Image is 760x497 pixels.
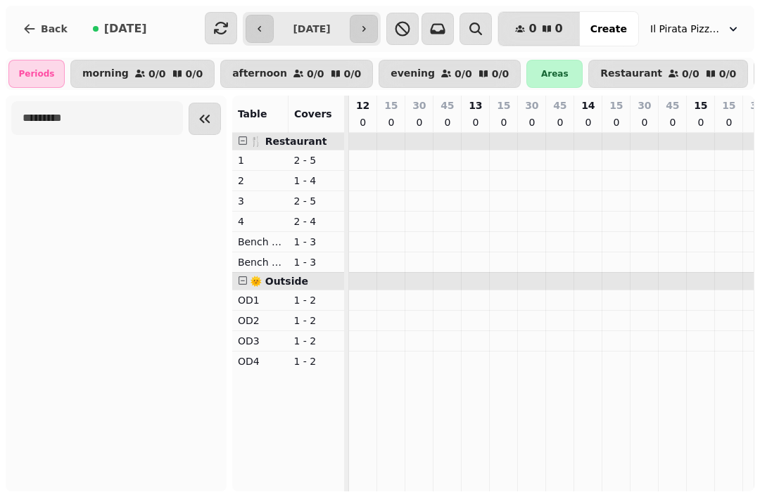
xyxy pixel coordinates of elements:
p: 0 / 0 [307,69,324,79]
span: 0 [555,23,563,34]
p: 0 [526,115,538,129]
span: Back [41,24,68,34]
button: Collapse sidebar [189,103,221,135]
p: 0 [695,115,707,129]
p: Bench Right [238,255,283,269]
button: evening0/00/0 [379,60,521,88]
p: OD1 [238,293,283,307]
p: 0 / 0 [492,69,509,79]
p: 0 / 0 [455,69,472,79]
p: 1 - 3 [293,235,338,249]
button: afternoon0/00/0 [220,60,373,88]
p: 1 - 2 [293,314,338,328]
span: Table [238,108,267,120]
p: 1 - 2 [293,334,338,348]
p: OD2 [238,314,283,328]
p: 15 [497,98,510,112]
button: 00 [498,12,579,46]
p: 1 - 2 [293,293,338,307]
p: Restaurant [600,68,662,79]
p: 15 [609,98,623,112]
p: 0 [414,115,425,129]
p: 1 - 3 [293,255,338,269]
p: 0 [357,115,369,129]
p: 15 [694,98,707,112]
span: Covers [294,108,332,120]
p: 12 [356,98,369,112]
button: Back [11,12,79,46]
span: Il Pirata Pizzata [650,22,721,36]
p: 0 [723,115,735,129]
p: 0 / 0 [682,69,699,79]
p: 0 [583,115,594,129]
p: 13 [469,98,482,112]
p: 3 [238,194,283,208]
p: 0 [555,115,566,129]
p: morning [82,68,129,79]
span: [DATE] [104,23,147,34]
span: 🌞 Outside [250,276,308,287]
button: [DATE] [82,12,158,46]
button: morning0/00/0 [70,60,215,88]
p: 15 [722,98,735,112]
p: evening [391,68,435,79]
p: 4 [238,214,283,228]
p: 0 / 0 [186,69,203,79]
p: 45 [553,98,566,112]
p: 30 [412,98,426,112]
p: 2 - 5 [293,194,338,208]
p: 1 - 2 [293,354,338,368]
p: 45 [441,98,454,112]
div: Periods [8,60,65,88]
p: afternoon [232,68,287,79]
button: Create [579,12,638,46]
p: 2 - 4 [293,214,338,228]
p: 1 - 4 [293,174,338,188]
p: 45 [666,98,679,112]
span: 0 [528,23,536,34]
p: OD3 [238,334,283,348]
div: Areas [526,60,583,88]
p: 0 [611,115,622,129]
p: 0 [498,115,509,129]
p: 0 [442,115,453,129]
p: 0 [639,115,650,129]
p: Bench Left [238,235,283,249]
button: Il Pirata Pizzata [642,16,749,41]
p: 0 [667,115,678,129]
p: 0 [470,115,481,129]
p: 30 [525,98,538,112]
button: Restaurant0/00/0 [588,60,748,88]
p: 0 / 0 [719,69,737,79]
p: 30 [638,98,651,112]
p: OD4 [238,354,283,368]
p: 1 [238,153,283,167]
p: 15 [384,98,398,112]
p: 14 [581,98,595,112]
p: 0 / 0 [344,69,362,79]
p: 0 [386,115,397,129]
p: 2 - 5 [293,153,338,167]
p: 0 / 0 [148,69,166,79]
span: Create [590,24,627,34]
p: 2 [238,174,283,188]
span: 🍴 Restaurant [250,136,327,147]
